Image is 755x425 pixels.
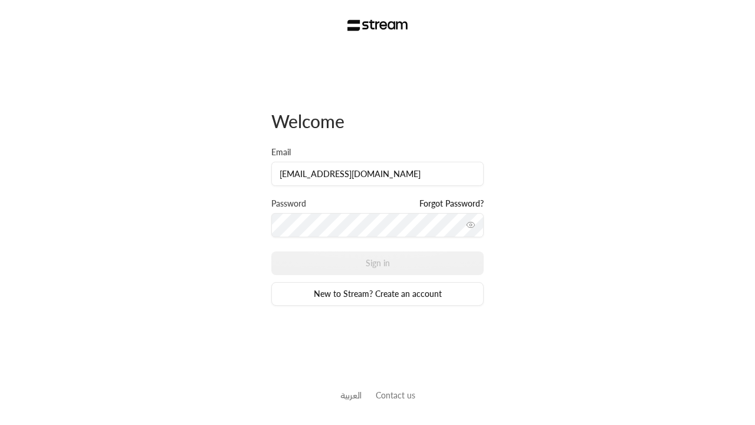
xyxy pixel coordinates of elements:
[271,110,344,132] span: Welcome
[271,146,291,158] label: Email
[340,384,362,406] a: العربية
[376,390,415,400] a: Contact us
[347,19,408,31] img: Stream Logo
[461,215,480,234] button: toggle password visibility
[376,389,415,401] button: Contact us
[271,282,484,306] a: New to Stream? Create an account
[271,198,306,210] label: Password
[419,198,484,210] a: Forgot Password?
